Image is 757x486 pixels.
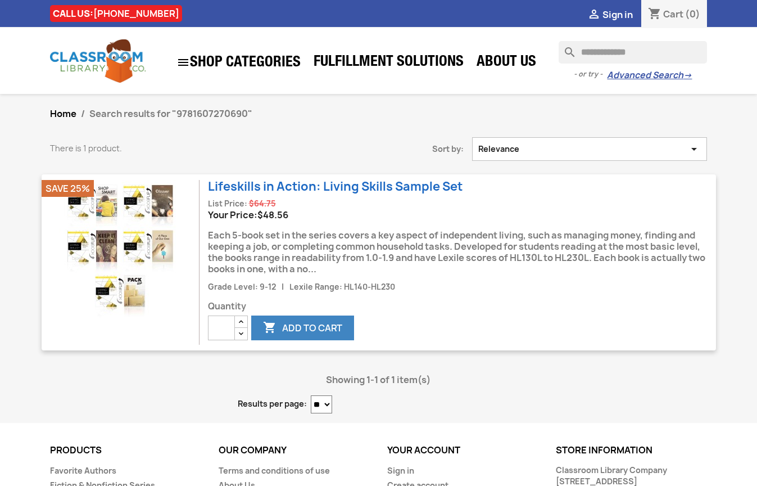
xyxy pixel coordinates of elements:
span: Cart [663,8,683,20]
a: Terms and conditions of use [219,465,330,476]
span: Price [257,209,288,221]
span: Search results for "9781607270690" [89,107,252,120]
i: shopping_cart [648,8,661,21]
i:  [176,56,190,69]
i:  [687,143,701,155]
i: search [559,41,572,55]
div: CALL US: [50,5,182,22]
span: - or try - [574,69,607,80]
a: Home [50,107,76,120]
span: → [683,70,692,81]
div: Your Price: [208,209,716,220]
input: Search [559,41,707,64]
div: Each 5-book set in the series covers a key aspect of independent living, such as managing money, ... [208,220,716,281]
span: (0) [685,8,700,20]
span: Lexile Range: HL140-HL230 [289,282,395,292]
a: Fulfillment Solutions [308,52,469,74]
span: Sort by: [331,143,472,155]
span: Sign in [602,8,633,21]
a: About Us [471,52,542,74]
a:  Sign in [587,8,633,21]
a: [PHONE_NUMBER] [93,7,179,20]
p: Products [50,445,202,456]
span: Grade Level: 9-12 [208,282,276,292]
p: Store information [556,445,708,456]
span: List Price: [208,199,247,209]
button: Add to cart [251,316,354,340]
span: Quantity [208,301,716,312]
a: Favorite Authors [50,465,116,476]
span: | [278,282,288,292]
i:  [587,8,601,22]
a: Lifeskills in Action: Living Skills Sample Set [208,178,463,195]
div: Showing 1-1 of 1 item(s) [50,368,708,391]
a: SHOP CATEGORIES [171,50,306,75]
a: Advanced Search→ [607,70,692,81]
img: Classroom Library Company [50,39,146,83]
input: Quantity [208,316,235,340]
p: Our company [219,445,370,456]
i:  [263,322,276,335]
span: Regular price [249,198,276,209]
p: There is 1 product. [50,143,314,154]
img: Lifeskills in Action: Living Skills Sample Set [50,180,191,321]
button: Sort by selection [472,137,708,161]
a: Sign in [387,465,414,476]
a: Your account [387,444,460,456]
label: Results per page: [238,398,307,409]
li: Save 25% [42,180,94,197]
